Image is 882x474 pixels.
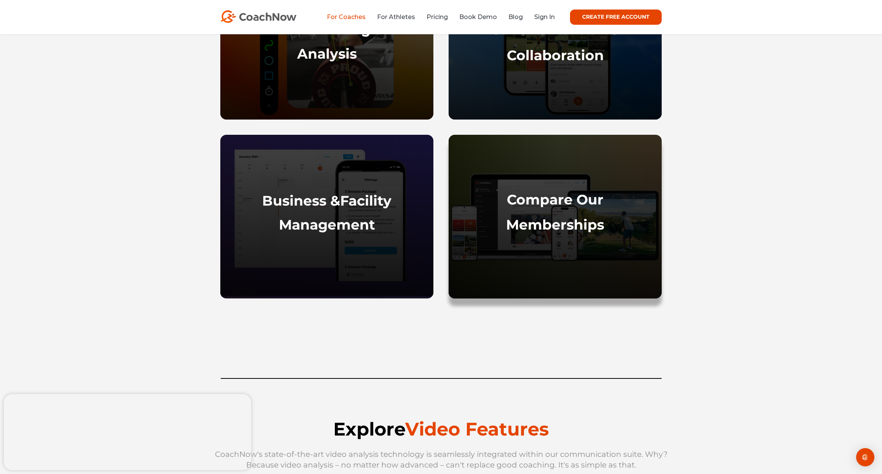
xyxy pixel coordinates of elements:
[405,418,549,440] span: Video Features
[340,192,392,209] strong: Facility
[459,13,497,21] a: Book Demo
[262,192,340,209] strong: Business &
[297,45,357,62] a: Analysis
[377,13,415,21] a: For Athletes
[274,21,379,37] a: Video & Image
[507,47,604,64] a: Collaboration
[506,216,604,233] a: Memberships
[262,192,392,209] a: Business &Facility
[333,418,405,440] span: Explore
[507,191,603,208] a: Compare Our
[570,10,662,25] a: CREATE FREE ACCOUNT
[534,13,555,21] a: Sign In
[856,448,874,466] div: Open Intercom Messenger
[215,450,667,469] span: CoachNow's state-of-the-art video analysis technology is seamlessly integrated within our communi...
[279,216,375,233] a: Management
[4,394,251,470] iframe: Popup CTA
[220,10,296,23] img: CoachNow Logo
[327,13,366,21] a: For Coaches
[427,13,448,21] a: Pricing
[508,13,523,21] a: Blog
